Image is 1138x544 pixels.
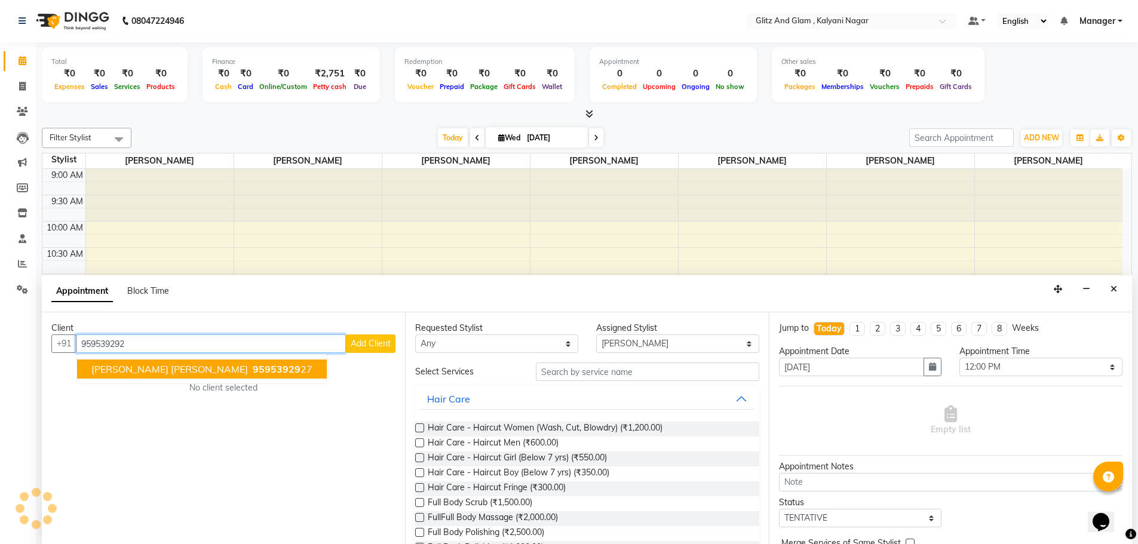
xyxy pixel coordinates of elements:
div: Requested Stylist [415,322,578,334]
span: Package [467,82,501,91]
span: FullFull Body Massage (₹2,000.00) [428,511,558,526]
span: Ongoing [679,82,713,91]
span: Upcoming [640,82,679,91]
span: [PERSON_NAME] [975,153,1123,168]
div: No client selected [80,382,367,394]
div: 0 [599,67,640,81]
span: Wallet [539,82,565,91]
div: ₹0 [404,67,437,81]
span: Wed [495,133,523,142]
span: Gift Cards [501,82,539,91]
span: Block Time [127,285,169,296]
div: ₹0 [349,67,370,81]
span: Vouchers [867,82,903,91]
input: Search by Name/Mobile/Email/Code [76,334,346,353]
span: Hair Care - Haircut Girl (Below 7 yrs) (₹550.00) [428,451,607,466]
div: Hair Care [427,392,470,406]
span: Expenses [51,82,88,91]
li: 2 [870,322,885,336]
span: ADD NEW [1024,133,1059,142]
div: ₹0 [867,67,903,81]
div: 0 [640,67,679,81]
div: ₹0 [256,67,310,81]
span: [PERSON_NAME] [86,153,234,168]
span: Full Body Polishing (₹2,500.00) [428,526,544,541]
div: ₹0 [51,67,88,81]
span: [PERSON_NAME] [530,153,678,168]
input: Search by service name [536,362,759,381]
span: Card [235,82,256,91]
button: Close [1105,280,1122,299]
iframe: chat widget [1088,496,1126,532]
div: Today [817,322,842,335]
button: +91 [51,334,76,353]
div: Appointment Notes [779,460,1122,473]
li: 7 [971,322,987,336]
button: Add Client [346,334,395,353]
span: [PERSON_NAME] [827,153,974,168]
button: ADD NEW [1021,130,1062,146]
div: ₹2,751 [310,67,349,81]
span: Packages [781,82,818,91]
button: Hair Care [420,388,754,410]
input: yyyy-mm-dd [779,358,925,376]
li: 6 [951,322,967,336]
div: ₹0 [501,67,539,81]
span: Today [438,128,468,147]
span: Gift Cards [937,82,975,91]
span: Hair Care - Haircut Fringe (₹300.00) [428,481,566,496]
div: ₹0 [937,67,975,81]
div: Select Services [406,365,527,378]
div: ₹0 [781,67,818,81]
b: 08047224946 [131,4,184,38]
span: Add Client [351,338,391,349]
div: Appointment [599,57,747,67]
span: No show [713,82,747,91]
span: Online/Custom [256,82,310,91]
span: Products [143,82,178,91]
span: Appointment [51,281,113,302]
span: [PERSON_NAME] [PERSON_NAME] [91,363,248,375]
div: ₹0 [467,67,501,81]
div: 9:30 AM [49,195,85,208]
li: 3 [890,322,906,336]
div: Weeks [1012,322,1039,334]
li: 5 [931,322,946,336]
div: 0 [679,67,713,81]
div: Status [779,496,942,509]
span: Empty list [931,405,971,436]
span: Manager [1079,15,1115,27]
div: 10:00 AM [44,222,85,234]
div: 0 [713,67,747,81]
span: Prepaids [903,82,937,91]
span: Due [351,82,369,91]
div: ₹0 [437,67,467,81]
div: ₹0 [88,67,111,81]
div: Jump to [779,322,809,334]
li: 1 [849,322,865,336]
li: 4 [910,322,926,336]
div: Appointment Time [959,345,1122,358]
span: Hair Care - Haircut Women (Wash, Cut, Blowdry) (₹1,200.00) [428,422,662,437]
div: 9:00 AM [49,169,85,182]
span: Sales [88,82,111,91]
div: ₹0 [143,67,178,81]
span: 95953929 [253,363,300,375]
span: Prepaid [437,82,467,91]
div: ₹0 [235,67,256,81]
div: 10:30 AM [44,248,85,260]
span: Memberships [818,82,867,91]
span: [PERSON_NAME] [234,153,382,168]
ngb-highlight: 27 [250,363,312,375]
div: ₹0 [539,67,565,81]
div: Finance [212,57,370,67]
div: Stylist [42,153,85,166]
div: 11:00 AM [44,274,85,287]
input: Search Appointment [909,128,1014,147]
div: ₹0 [212,67,235,81]
img: logo [30,4,112,38]
div: Other sales [781,57,975,67]
div: Client [51,322,395,334]
div: ₹0 [111,67,143,81]
span: Completed [599,82,640,91]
